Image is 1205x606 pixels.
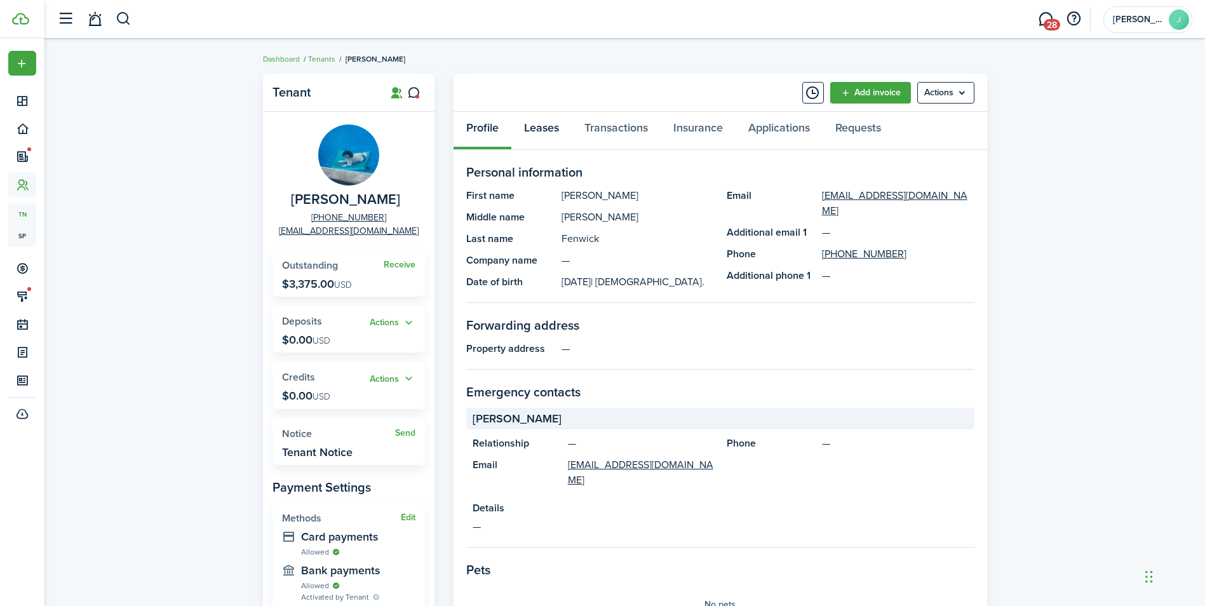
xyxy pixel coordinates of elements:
[466,231,555,246] panel-main-title: Last name
[727,246,816,262] panel-main-title: Phone
[301,564,415,577] widget-stats-description: Bank payments
[8,203,36,225] a: tn
[370,316,415,330] button: Actions
[370,372,415,386] button: Open menu
[282,513,401,524] widget-stats-title: Methods
[301,530,415,543] widget-stats-description: Card payments
[401,513,415,523] button: Edit
[466,382,974,401] panel-main-section-title: Emergency contacts
[1063,8,1084,30] button: Open resource center
[301,591,369,603] span: Activated by Tenant
[466,210,555,225] panel-main-title: Middle name
[466,341,555,356] panel-main-title: Property address
[562,274,714,290] panel-main-description: [DATE]
[822,188,974,219] a: [EMAIL_ADDRESS][DOMAIN_NAME]
[282,314,322,328] span: Deposits
[1044,19,1060,30] span: 28
[1033,3,1058,36] a: Messaging
[993,469,1205,606] iframe: Chat Widget
[473,519,968,534] panel-main-description: —
[273,478,425,497] panel-main-subtitle: Payment Settings
[311,211,386,224] a: [PHONE_NUMBER]
[562,253,714,268] panel-main-description: —
[370,372,415,386] button: Actions
[334,278,352,292] span: USD
[466,274,555,290] panel-main-title: Date of birth
[282,333,330,346] p: $0.00
[313,334,330,347] span: USD
[727,268,816,283] panel-main-title: Additional phone 1
[822,246,906,262] a: [PHONE_NUMBER]
[53,7,77,31] button: Open sidebar
[562,188,714,203] panel-main-description: [PERSON_NAME]
[12,13,29,25] img: TenantCloud
[395,428,415,438] a: Send
[736,112,823,150] a: Applications
[346,53,405,65] span: [PERSON_NAME]
[301,580,329,591] span: Allowed
[313,390,330,403] span: USD
[473,410,562,428] span: [PERSON_NAME]
[8,225,36,246] a: sp
[83,3,107,36] a: Notifications
[370,316,415,330] button: Open menu
[1113,15,1164,24] span: Jennifer
[263,53,300,65] a: Dashboard
[301,546,329,558] span: Allowed
[473,436,562,451] panel-main-title: Relationship
[917,82,974,104] menu-btn: Actions
[318,125,379,185] img: Bradley Fenwick
[273,85,374,100] panel-main-title: Tenant
[466,188,555,203] panel-main-title: First name
[1145,558,1153,596] div: Drag
[511,112,572,150] a: Leases
[282,389,330,402] p: $0.00
[802,82,824,104] button: Timeline
[282,370,315,384] span: Credits
[727,225,816,240] panel-main-title: Additional email 1
[917,82,974,104] button: Open menu
[282,278,352,290] p: $3,375.00
[473,501,968,516] panel-main-title: Details
[823,112,894,150] a: Requests
[291,192,400,208] span: Bradley Fenwick
[282,258,338,273] span: Outstanding
[116,8,131,30] button: Search
[562,231,714,246] panel-main-description: Fenwick
[1169,10,1189,30] avatar-text: J
[591,274,704,289] span: | [DEMOGRAPHIC_DATA].
[466,316,974,335] panel-main-section-title: Forwarding address
[279,224,419,238] a: [EMAIL_ADDRESS][DOMAIN_NAME]
[727,188,816,219] panel-main-title: Email
[384,260,415,270] a: Receive
[562,210,714,225] panel-main-description: [PERSON_NAME]
[661,112,736,150] a: Insurance
[8,51,36,76] button: Open menu
[282,446,353,459] widget-stats-description: Tenant Notice
[727,436,816,451] panel-main-title: Phone
[830,82,911,104] a: Add invoice
[282,428,395,440] widget-stats-title: Notice
[466,163,974,182] panel-main-section-title: Personal information
[473,457,562,488] panel-main-title: Email
[568,457,714,488] a: [EMAIL_ADDRESS][DOMAIN_NAME]
[562,341,974,356] panel-main-description: —
[466,253,555,268] panel-main-title: Company name
[308,53,335,65] a: Tenants
[568,436,714,451] panel-main-description: —
[466,560,974,579] panel-main-section-title: Pets
[572,112,661,150] a: Transactions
